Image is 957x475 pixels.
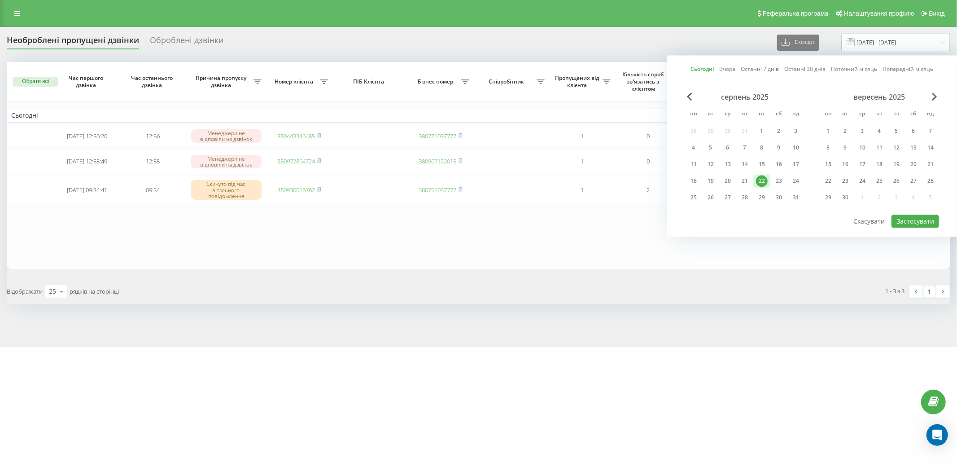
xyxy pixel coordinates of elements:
a: Останні 30 днів [785,65,826,74]
span: Час першого дзвінка [61,75,113,88]
div: чт 4 вер 2025 р. [871,124,888,138]
div: 12 [891,142,902,154]
a: 380930016762 [277,186,315,194]
div: Менеджери не відповіли на дзвінок [191,155,262,168]
div: 18 [874,158,885,170]
div: вт 5 серп 2025 р. [702,141,719,154]
div: сб 6 вер 2025 р. [905,124,922,138]
span: Next Month [932,92,937,101]
div: 1 [822,125,834,137]
td: 0 [615,150,681,173]
div: сб 23 серп 2025 р. [770,174,787,188]
td: [DATE] 12:55:49 [54,150,120,173]
div: 22 [756,175,768,187]
div: 17 [790,158,802,170]
div: 26 [705,192,717,203]
div: пн 11 серп 2025 р. [685,158,702,171]
td: 09:34 [120,175,186,205]
div: 21 [925,158,936,170]
abbr: середа [721,108,734,121]
td: [DATE] 09:34:41 [54,175,120,205]
div: 3 [790,125,802,137]
div: пт 22 серп 2025 р. [753,174,770,188]
div: 10 [790,142,802,154]
div: пт 26 вер 2025 р. [888,174,905,188]
td: Сьогодні [7,109,950,122]
span: Причина пропуску дзвінка [191,75,254,88]
abbr: четвер [738,108,752,121]
div: 20 [908,158,919,170]
div: 6 [908,125,919,137]
div: пт 1 серп 2025 р. [753,124,770,138]
div: пт 12 вер 2025 р. [888,141,905,154]
div: 21 [739,175,751,187]
div: 11 [688,158,699,170]
div: 27 [908,175,919,187]
a: Сьогодні [691,65,714,74]
span: ПІБ Клієнта [340,78,400,85]
abbr: п’ятниця [890,108,903,121]
div: сб 13 вер 2025 р. [905,141,922,154]
div: 22 [822,175,834,187]
div: 14 [739,158,751,170]
div: 1 [756,125,768,137]
div: Open Intercom Messenger [926,424,948,446]
div: 8 [822,142,834,154]
div: 26 [891,175,902,187]
abbr: неділя [924,108,937,121]
span: Налаштування профілю [844,10,914,17]
div: 6 [722,142,734,154]
div: 5 [705,142,717,154]
span: Кількість спроб зв'язатись з клієнтом [620,71,669,92]
div: пт 8 серп 2025 р. [753,141,770,154]
div: Менеджери не відповіли на дзвінок [191,129,262,143]
span: Відображати [7,287,43,295]
abbr: п’ятниця [755,108,769,121]
div: ср 10 вер 2025 р. [854,141,871,154]
div: 16 [839,158,851,170]
button: Обрати всі [13,77,58,87]
div: 10 [856,142,868,154]
span: Пропущених від клієнта [554,75,603,88]
div: 23 [839,175,851,187]
div: чт 25 вер 2025 р. [871,174,888,188]
div: вт 19 серп 2025 р. [702,174,719,188]
div: вт 12 серп 2025 р. [702,158,719,171]
div: пн 29 вер 2025 р. [820,191,837,204]
a: 380771037777 [419,132,456,140]
div: 15 [822,158,834,170]
button: Застосувати [891,215,939,228]
div: нд 31 серп 2025 р. [787,191,804,204]
div: 19 [705,175,717,187]
div: 7 [925,125,936,137]
td: [DATE] 12:56:20 [54,124,120,148]
div: 5 [891,125,902,137]
div: пн 1 вер 2025 р. [820,124,837,138]
div: 1 - 3 з 3 [886,286,905,295]
a: 380967122015 [419,157,456,165]
div: сб 30 серп 2025 р. [770,191,787,204]
span: Номер клієнта [271,78,319,85]
td: 1 [549,124,615,148]
div: 23 [773,175,785,187]
div: нд 10 серп 2025 р. [787,141,804,154]
div: 8 [756,142,768,154]
div: Скинуто під час вітального повідомлення [191,180,262,200]
span: Previous Month [687,92,692,101]
abbr: неділя [789,108,803,121]
div: нд 7 вер 2025 р. [922,124,939,138]
a: 380751037777 [419,186,456,194]
div: вт 26 серп 2025 р. [702,191,719,204]
div: сб 2 серп 2025 р. [770,124,787,138]
div: чт 11 вер 2025 р. [871,141,888,154]
div: 30 [839,192,851,203]
div: 9 [773,142,785,154]
div: 18 [688,175,699,187]
div: чт 7 серп 2025 р. [736,141,753,154]
div: вт 30 вер 2025 р. [837,191,854,204]
div: сб 20 вер 2025 р. [905,158,922,171]
div: 4 [874,125,885,137]
div: чт 28 серп 2025 р. [736,191,753,204]
span: Вихід [929,10,945,17]
abbr: вівторок [704,108,717,121]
